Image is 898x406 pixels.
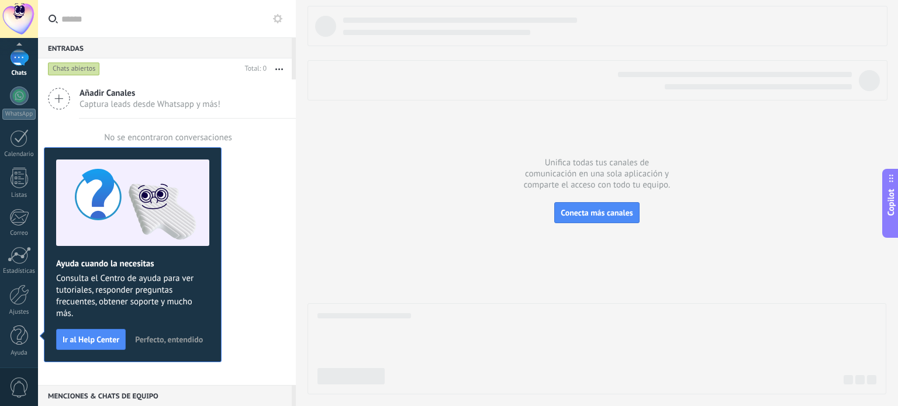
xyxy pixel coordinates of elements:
[130,331,208,348] button: Perfecto, entendido
[38,37,292,58] div: Entradas
[56,258,209,269] h2: Ayuda cuando la necesitas
[38,385,292,406] div: Menciones & Chats de equipo
[56,329,126,350] button: Ir al Help Center
[240,63,267,75] div: Total: 0
[80,88,220,99] span: Añadir Canales
[63,335,119,343] span: Ir al Help Center
[885,189,897,216] span: Copilot
[2,109,36,120] div: WhatsApp
[48,62,100,76] div: Chats abiertos
[554,202,639,223] button: Conecta más canales
[135,335,203,343] span: Perfecto, entendido
[2,308,36,316] div: Ajustes
[104,132,232,143] div: No se encontraron conversaciones
[2,230,36,237] div: Correo
[2,349,36,357] div: Ayuda
[2,70,36,77] div: Chats
[267,58,292,79] button: Más
[2,192,36,199] div: Listas
[2,151,36,158] div: Calendario
[2,268,36,275] div: Estadísticas
[80,99,220,110] span: Captura leads desde Whatsapp y más!
[56,273,209,320] span: Consulta el Centro de ayuda para ver tutoriales, responder preguntas frecuentes, obtener soporte ...
[561,207,633,218] span: Conecta más canales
